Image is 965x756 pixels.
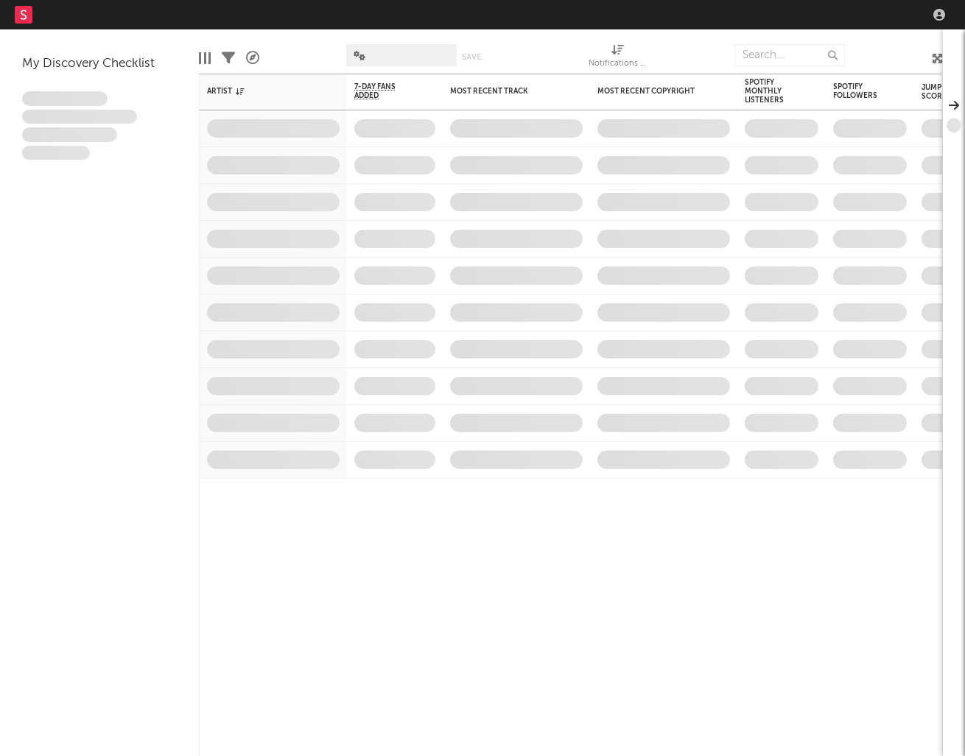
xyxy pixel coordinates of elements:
div: Edit Columns [199,37,211,80]
div: A&R Pipeline [246,37,259,80]
div: Filters [222,37,235,80]
span: 7-Day Fans Added [354,82,413,100]
button: Save [462,53,481,61]
div: Notifications (Artist) [589,55,648,73]
div: Most Recent Track [450,87,561,96]
div: Spotify Followers [833,82,885,100]
div: Notifications (Artist) [589,37,648,80]
span: Praesent ac interdum [22,127,117,142]
span: Lorem ipsum dolor [22,91,108,106]
div: Artist [207,87,317,96]
span: Aliquam viverra [22,146,90,160]
span: Integer aliquet in purus et [22,110,137,124]
div: Jump Score [922,83,958,101]
div: Most Recent Copyright [597,87,708,96]
input: Search... [734,44,845,66]
div: My Discovery Checklist [22,55,177,73]
div: Spotify Monthly Listeners [745,78,796,105]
